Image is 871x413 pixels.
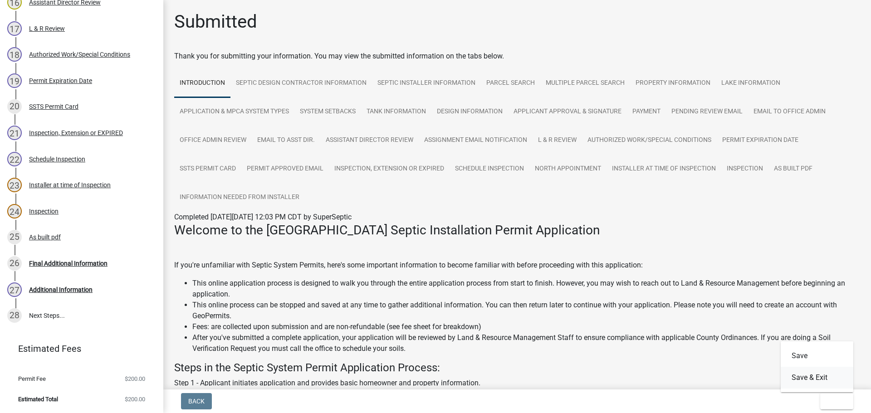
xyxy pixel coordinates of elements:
[820,393,853,409] button: Exit
[431,97,508,126] a: Design Information
[29,260,108,267] div: Final Additional Information
[533,126,582,155] a: L & R Review
[125,396,145,402] span: $200.00
[7,126,22,140] div: 21
[125,376,145,382] span: $200.00
[174,51,860,62] div: Thank you for submitting your information. You may view the submitted information on the tabs below.
[174,11,257,33] h1: Submitted
[29,103,78,110] div: SSTS Permit Card
[174,155,241,184] a: SSTS Permit Card
[29,130,123,136] div: Inspection, Extension or EXPIRED
[29,25,65,32] div: L & R Review
[174,69,230,98] a: Introduction
[607,155,721,184] a: Installer at time of Inspection
[716,69,786,98] a: Lake Information
[768,155,818,184] a: As built pdf
[666,97,748,126] a: Pending review Email
[7,256,22,271] div: 26
[29,51,130,58] div: Authorized Work/Special Conditions
[7,152,22,166] div: 22
[529,155,607,184] a: North Appointment
[7,282,22,297] div: 27
[7,21,22,36] div: 17
[230,69,372,98] a: Septic Design Contractor Information
[174,97,294,126] a: Application & MPCA System Types
[721,155,768,184] a: Inspection
[781,341,853,392] div: Exit
[192,332,860,354] li: After you've submitted a complete application, your application will be reviewed by Land & Resour...
[29,78,92,84] div: Permit Expiration Date
[7,204,22,219] div: 24
[419,126,533,155] a: Assignment Email Notification
[329,155,450,184] a: Inspection, Extension or EXPIRED
[174,183,305,212] a: Information Needed from Installer
[361,97,431,126] a: Tank Information
[7,308,22,323] div: 28
[294,97,361,126] a: System Setbacks
[7,73,22,88] div: 19
[174,378,860,389] p: Step 1 - Applicant initiates application and provides basic homeowner and property information.
[7,340,149,358] a: Estimated Fees
[252,126,320,155] a: Email to Asst Dir.
[18,376,46,382] span: Permit Fee
[29,234,61,240] div: As built pdf
[781,345,853,367] button: Save
[481,69,540,98] a: Parcel search
[181,393,212,409] button: Back
[7,47,22,62] div: 18
[748,97,831,126] a: Email to Office Admin
[7,230,22,244] div: 25
[29,208,59,214] div: Inspection
[450,155,529,184] a: Schedule Inspection
[7,178,22,192] div: 23
[508,97,627,126] a: Applicant Approval & Signature
[827,398,841,405] span: Exit
[29,156,85,162] div: Schedule Inspection
[781,367,853,389] button: Save & Exit
[627,97,666,126] a: Payment
[29,182,111,188] div: Installer at time of Inspection
[241,155,329,184] a: Permit Approved Email
[192,278,860,300] li: This online application process is designed to walk you through the entire application process fr...
[320,126,419,155] a: Assistant Director Review
[174,260,860,271] p: If you're unfamiliar with Septic System Permits, here's some important information to become fami...
[174,126,252,155] a: Office Admin Review
[174,361,860,374] h4: Steps in the Septic System Permit Application Process:
[18,396,58,402] span: Estimated Total
[582,126,717,155] a: Authorized Work/Special Conditions
[7,99,22,114] div: 20
[174,213,352,221] span: Completed [DATE][DATE] 12:03 PM CDT by SuperSeptic
[372,69,481,98] a: Septic Installer Information
[174,223,860,238] h3: Welcome to the [GEOGRAPHIC_DATA] Septic Installation Permit Application
[717,126,804,155] a: Permit Expiration Date
[192,321,860,332] li: Fees: are collected upon submission and are non-refundable (see fee sheet for breakdown)
[29,287,93,293] div: Additional Information
[540,69,630,98] a: Multiple Parcel Search
[192,300,860,321] li: This online process can be stopped and saved at any time to gather additional information. You ca...
[630,69,716,98] a: Property Information
[188,398,205,405] span: Back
